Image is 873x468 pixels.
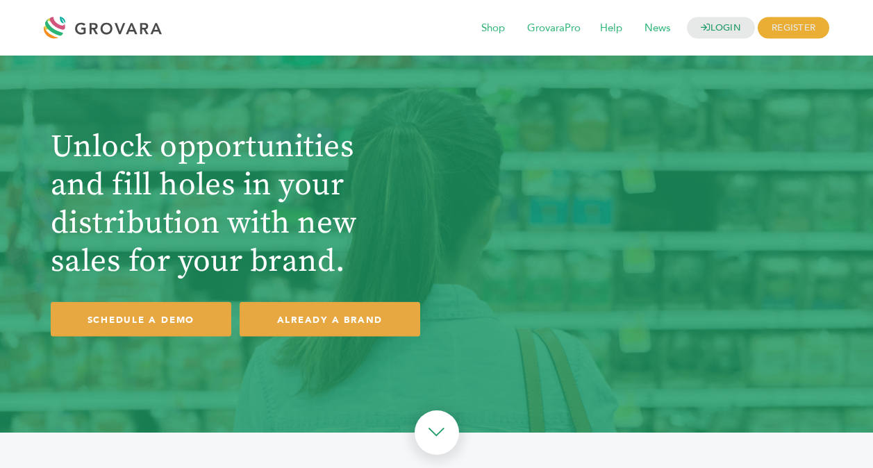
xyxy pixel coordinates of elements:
[635,21,680,36] a: News
[758,17,829,39] span: REGISTER
[635,15,680,42] span: News
[51,301,231,337] a: SCHEDULE A DEMO
[240,301,420,337] a: ALREADY A BRAND
[517,15,590,42] span: GrovaraPro
[472,15,515,42] span: Shop
[687,17,755,39] a: LOGIN
[590,21,632,36] a: Help
[517,21,590,36] a: GrovaraPro
[472,21,515,36] a: Shop
[51,128,430,281] h1: Unlock opportunities and fill holes in your distribution with new sales for your brand.
[590,15,632,42] span: Help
